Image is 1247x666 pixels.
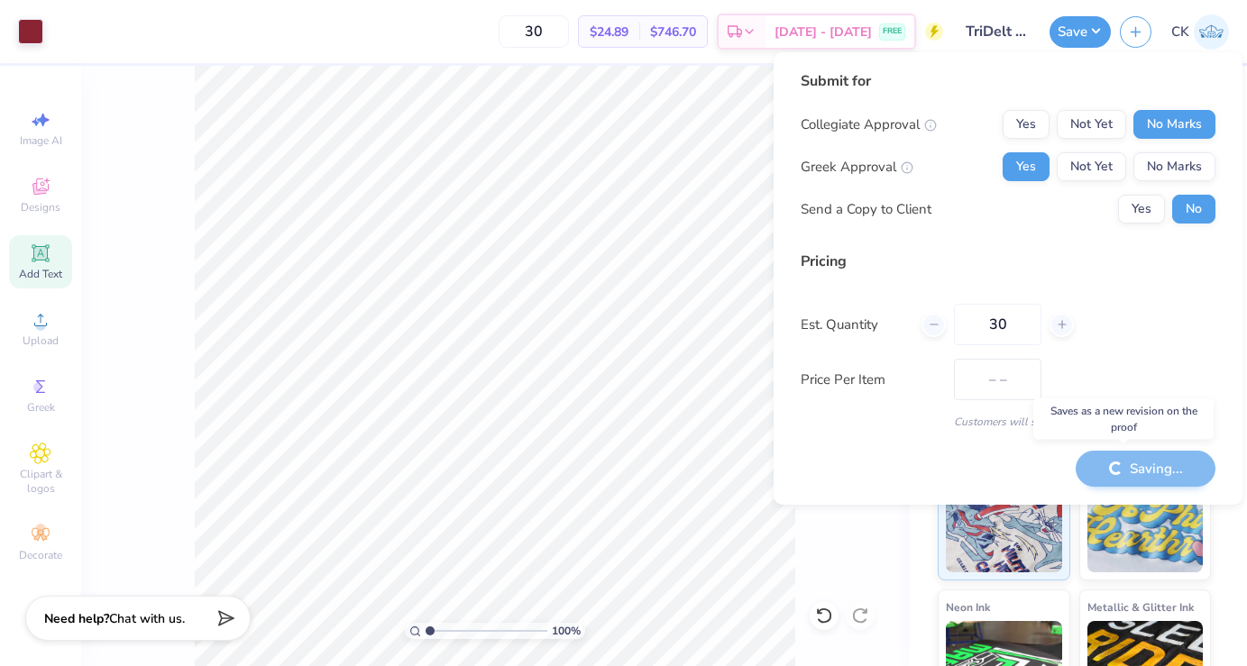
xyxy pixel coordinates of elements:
[883,25,902,38] span: FREE
[946,598,990,616] span: Neon Ink
[552,623,581,639] span: 100 %
[1171,22,1189,42] span: CK
[1033,398,1214,440] div: Saves as a new revision on the proof
[1003,152,1050,181] button: Yes
[1133,110,1215,139] button: No Marks
[1118,195,1165,224] button: Yes
[20,133,62,148] span: Image AI
[1050,16,1111,48] button: Save
[775,23,872,41] span: [DATE] - [DATE]
[801,251,1215,272] div: Pricing
[1133,152,1215,181] button: No Marks
[954,304,1041,345] input: – –
[801,70,1215,92] div: Submit for
[952,14,1041,50] input: Untitled Design
[109,610,185,627] span: Chat with us.
[801,369,940,390] label: Price Per Item
[946,482,1062,572] img: Standard
[23,333,59,348] span: Upload
[801,157,913,178] div: Greek Approval
[1194,14,1229,50] img: Chris Kolbas
[1003,110,1050,139] button: Yes
[650,23,696,41] span: $746.70
[801,414,1215,430] div: Customers will see this price on HQ.
[44,610,109,627] strong: Need help?
[19,548,62,562] span: Decorate
[1171,14,1229,50] a: CK
[1057,110,1126,139] button: Not Yet
[1087,482,1204,572] img: Puff Ink
[801,114,937,135] div: Collegiate Approval
[499,15,569,48] input: – –
[1057,152,1126,181] button: Not Yet
[19,267,62,281] span: Add Text
[801,315,908,335] label: Est. Quantity
[801,199,931,220] div: Send a Copy to Client
[590,23,628,41] span: $24.89
[27,400,55,415] span: Greek
[21,200,60,214] span: Designs
[1172,195,1215,224] button: No
[1087,598,1194,616] span: Metallic & Glitter Ink
[9,467,72,496] span: Clipart & logos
